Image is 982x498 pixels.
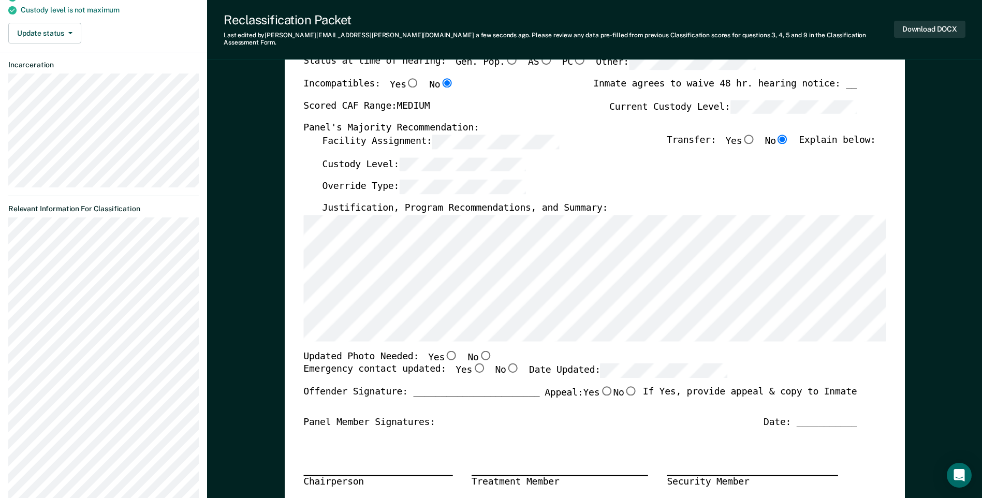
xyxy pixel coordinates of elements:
label: Date Updated: [529,363,727,378]
button: Download DOCX [894,21,965,38]
input: No [624,386,637,396]
input: Yes [445,350,458,359]
div: Status at time of hearing: [303,55,756,78]
div: Panel's Majority Recommendation: [303,122,857,135]
label: Yes [725,134,755,149]
input: Facility Assignment: [432,134,559,149]
input: Yes [406,78,419,87]
div: Date: ___________ [764,416,857,429]
label: Custody Level: [322,157,526,171]
label: No [495,363,519,378]
div: Reclassification Packet [224,12,894,27]
div: Chairperson [303,475,452,489]
input: Custody Level: [399,157,526,171]
label: Yes [583,386,613,400]
label: No [467,350,492,363]
label: Scored CAF Range: MEDIUM [303,99,430,114]
input: Other: [629,55,756,70]
label: Yes [428,350,458,363]
label: No [613,386,637,400]
div: Inmate agrees to waive 48 hr. hearing notice: __ [593,78,857,99]
label: Override Type: [322,180,526,194]
input: Yes [742,134,755,143]
input: No [776,134,789,143]
input: No [506,363,519,373]
input: Gen. Pop. [505,55,518,65]
label: AS [528,55,552,70]
input: Date Updated: [600,363,727,378]
dt: Relevant Information For Classification [8,204,199,213]
dt: Incarceration [8,61,199,69]
div: Offender Signature: _______________________ If Yes, provide appeal & copy to Inmate [303,386,857,416]
label: Other: [596,55,756,70]
span: maximum [87,6,120,14]
input: Yes [472,363,486,373]
input: Current Custody Level: [730,99,857,114]
button: Update status [8,23,81,43]
div: Emergency contact updated: [303,363,727,386]
div: Updated Photo Needed: [303,350,492,363]
label: Yes [456,363,486,378]
div: Incompatibles: [303,78,453,99]
label: Facility Assignment: [322,134,559,149]
div: Custody level is not [21,6,199,14]
label: No [429,78,453,91]
div: Security Member [667,475,838,489]
label: Gen. Pop. [456,55,519,70]
label: Justification, Program Recommendations, and Summary: [322,202,608,215]
input: Override Type: [399,180,526,194]
input: Yes [599,386,613,396]
label: No [765,134,789,149]
div: Panel Member Signatures: [303,416,435,429]
span: a few seconds ago [476,32,529,39]
div: Last edited by [PERSON_NAME][EMAIL_ADDRESS][PERSON_NAME][DOMAIN_NAME] . Please review any data pr... [224,32,894,47]
input: AS [539,55,552,65]
input: PC [573,55,587,65]
label: PC [562,55,586,70]
label: Current Custody Level: [609,99,857,114]
div: Transfer: Explain below: [667,134,876,157]
label: Appeal: [545,386,638,408]
label: Yes [390,78,420,91]
div: Open Intercom Messenger [947,463,972,488]
input: No [478,350,492,359]
div: Treatment Member [472,475,648,489]
input: No [440,78,453,87]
